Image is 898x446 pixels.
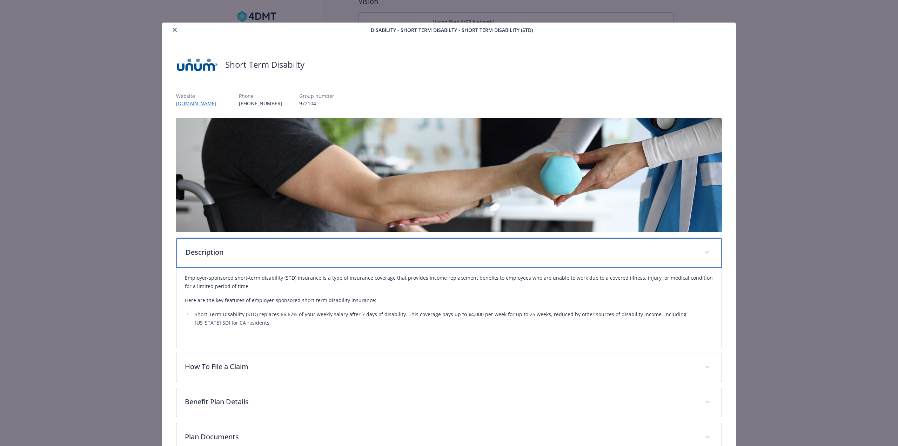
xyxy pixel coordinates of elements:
[193,310,713,327] li: Short-Term Disability (STD) replaces 66.67% of your weekly salary after 7 days of disability. Thi...
[186,247,696,258] p: Description
[176,100,222,107] a: [DOMAIN_NAME]
[185,274,713,291] p: Employer-sponsored short-term disability (STD) insurance is a type of insurance coverage that pro...
[185,397,696,407] p: Benefit Plan Details
[176,118,722,232] img: banner
[185,296,713,305] p: Here are the key features of employer-sponsored short-term disability insurance:
[299,92,334,100] p: Group number
[176,388,722,417] div: Benefit Plan Details
[176,92,222,100] p: Website
[176,238,722,268] div: Description
[225,59,304,71] h2: Short Term Disabilty
[239,92,282,100] p: Phone
[176,268,722,347] div: Description
[299,100,334,107] p: 972104
[371,26,533,34] span: Disability - Short Term Disabilty - Short Term Disability (STD)
[239,100,282,107] p: [PHONE_NUMBER]
[176,353,722,382] div: How To File a Claim
[170,26,179,34] button: close
[185,432,696,442] p: Plan Documents
[185,361,696,372] p: How To File a Claim
[176,54,218,75] img: UNUM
